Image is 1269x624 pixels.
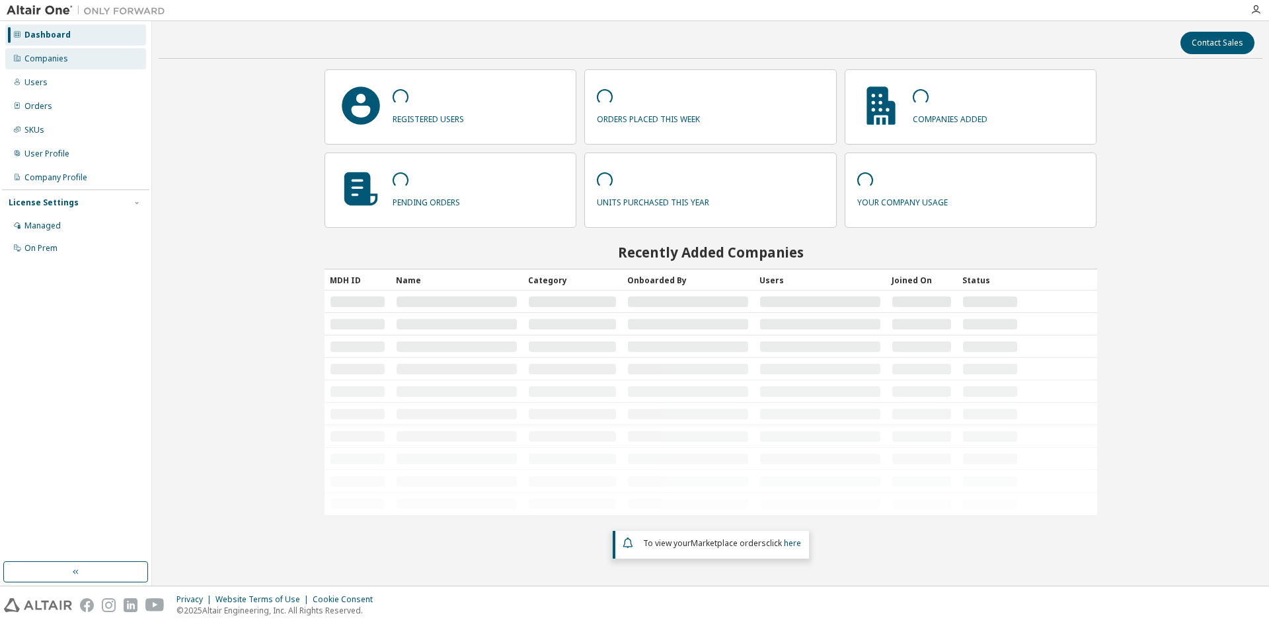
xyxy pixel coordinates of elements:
img: youtube.svg [145,598,165,612]
img: linkedin.svg [124,598,137,612]
p: units purchased this year [597,193,709,208]
img: altair_logo.svg [4,598,72,612]
h2: Recently Added Companies [325,244,1097,261]
p: your company usage [857,193,948,208]
div: Privacy [176,594,215,605]
div: License Settings [9,197,79,208]
div: Name [396,269,518,291]
div: MDH ID [330,269,385,291]
a: here [784,537,801,549]
div: Website Terms of Use [215,594,313,605]
div: SKUs [24,125,44,135]
div: Companies [24,53,68,64]
img: instagram.svg [102,598,116,612]
p: pending orders [393,193,460,208]
p: registered users [393,110,464,125]
button: Contact Sales [1180,32,1254,54]
div: Status [962,269,1018,291]
div: Users [24,77,48,88]
span: To view your click [643,537,801,549]
p: © 2025 Altair Engineering, Inc. All Rights Reserved. [176,605,381,616]
img: facebook.svg [80,598,94,612]
div: Category [528,269,617,291]
div: Company Profile [24,172,87,183]
div: Users [759,269,881,291]
div: Managed [24,221,61,231]
div: Joined On [892,269,952,291]
div: Orders [24,101,52,112]
p: orders placed this week [597,110,700,125]
div: Onboarded By [627,269,749,291]
div: User Profile [24,149,69,159]
div: Dashboard [24,30,71,40]
em: Marketplace orders [691,537,766,549]
div: On Prem [24,243,58,254]
p: companies added [913,110,987,125]
img: Altair One [7,4,172,17]
div: Cookie Consent [313,594,381,605]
